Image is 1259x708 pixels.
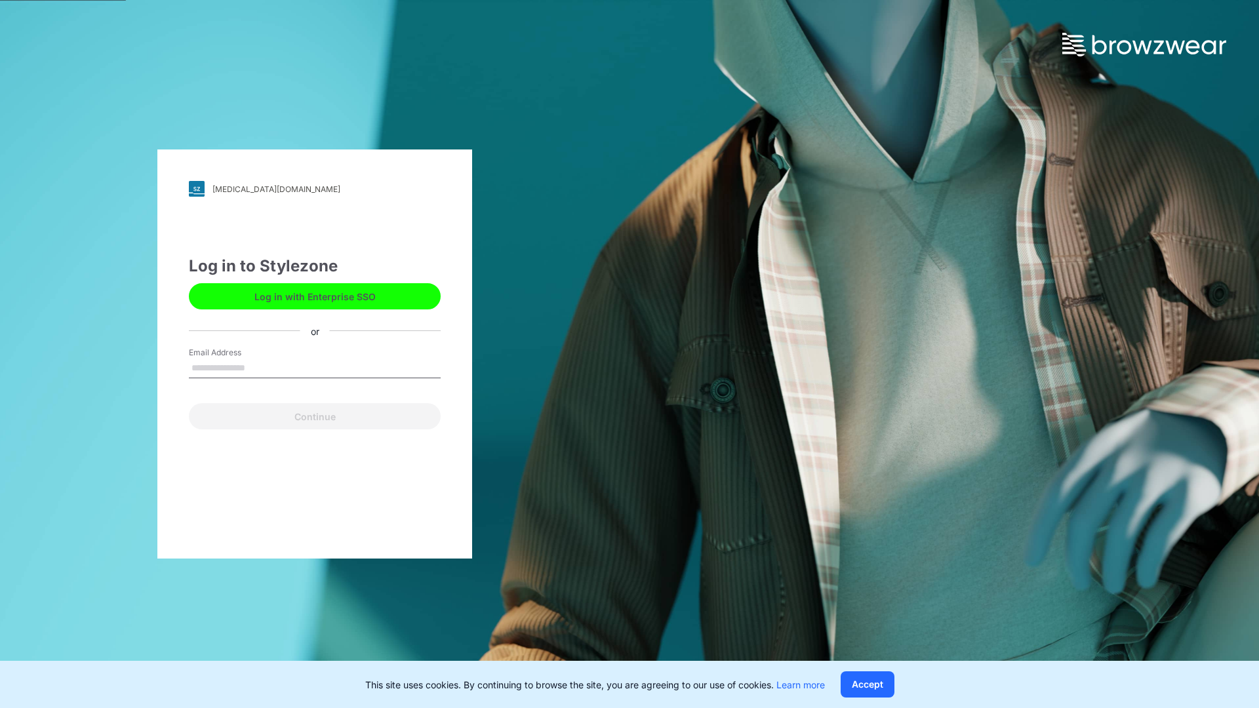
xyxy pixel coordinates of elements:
[189,254,441,278] div: Log in to Stylezone
[189,181,205,197] img: svg+xml;base64,PHN2ZyB3aWR0aD0iMjgiIGhlaWdodD0iMjgiIHZpZXdCb3g9IjAgMCAyOCAyOCIgZmlsbD0ibm9uZSIgeG...
[189,181,441,197] a: [MEDICAL_DATA][DOMAIN_NAME]
[189,283,441,309] button: Log in with Enterprise SSO
[1062,33,1226,56] img: browzwear-logo.73288ffb.svg
[365,678,825,692] p: This site uses cookies. By continuing to browse the site, you are agreeing to our use of cookies.
[300,324,330,338] div: or
[212,184,340,194] div: [MEDICAL_DATA][DOMAIN_NAME]
[776,679,825,690] a: Learn more
[841,671,894,698] button: Accept
[189,347,281,359] label: Email Address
